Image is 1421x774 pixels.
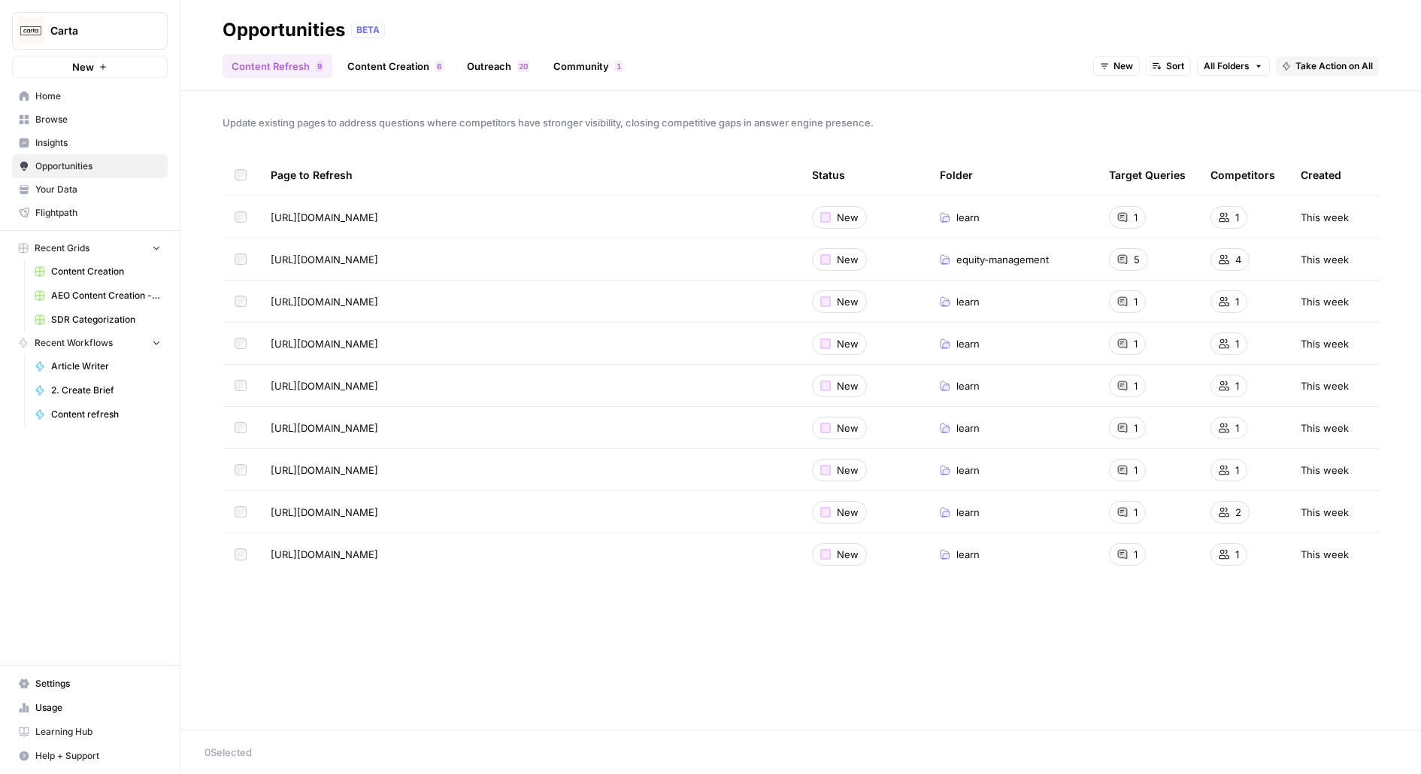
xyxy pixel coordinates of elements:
a: Browse [12,108,168,132]
span: 1 [1235,210,1239,225]
a: Content Creation [28,260,168,284]
span: learn [956,420,980,436]
a: Learning Hub [12,720,168,744]
a: Usage [12,696,168,720]
div: 6 [435,60,443,72]
a: AEO Content Creation - Fund Mgmt [28,284,168,308]
span: This week [1301,420,1349,436]
div: 1 [615,60,623,72]
a: Flightpath [12,201,168,225]
a: Opportunities [12,154,168,178]
span: [URL][DOMAIN_NAME] [271,252,378,267]
span: learn [956,505,980,520]
span: New [837,505,859,520]
div: Page to Refresh [271,154,788,196]
button: New [1093,56,1140,76]
span: New [837,252,859,267]
button: Help + Support [12,744,168,768]
span: 1 [1134,294,1138,309]
a: Home [12,84,168,108]
span: 5 [1134,252,1140,267]
span: New [1113,59,1133,73]
button: New [12,56,168,78]
span: [URL][DOMAIN_NAME] [271,420,378,436]
img: Carta Logo [17,17,44,44]
a: SDR Categorization [28,308,168,332]
span: [URL][DOMAIN_NAME] [271,378,378,393]
span: Usage [35,701,161,715]
span: Carta [50,23,141,38]
span: Home [35,90,161,103]
span: Flightpath [35,206,161,220]
span: Sort [1166,59,1184,73]
span: 1 [1235,420,1239,436]
span: Article Writer [51,360,161,373]
a: Settings [12,672,168,696]
span: 1 [1134,420,1138,436]
span: learn [956,463,980,478]
div: 20 [517,60,529,72]
button: Recent Workflows [12,332,168,354]
span: This week [1301,463,1349,478]
span: New [837,463,859,478]
a: Content Creation6 [338,54,452,78]
span: Update existing pages to address questions where competitors have stronger visibility, closing co... [223,115,1379,130]
span: 4 [1235,252,1241,267]
span: 1 [1235,547,1239,562]
span: 2. Create Brief [51,384,161,397]
a: Content Refresh9 [223,54,332,78]
span: [URL][DOMAIN_NAME] [271,294,378,309]
span: New [837,547,859,562]
span: 1 [617,60,621,72]
span: New [72,59,94,74]
span: This week [1301,252,1349,267]
a: Your Data [12,178,168,202]
span: equity-management [956,252,1049,267]
span: New [837,420,859,436]
div: 0 Selected [205,745,1397,760]
button: Sort [1146,56,1191,76]
div: 9 [316,60,323,72]
span: Your Data [35,183,161,196]
button: All Folders [1197,56,1270,76]
div: BETA [351,23,385,38]
span: learn [956,210,980,225]
span: 1 [1134,505,1138,520]
div: Folder [940,154,973,196]
span: 1 [1235,294,1239,309]
span: [URL][DOMAIN_NAME] [271,336,378,351]
a: Community1 [544,54,632,78]
span: 2 [1235,505,1241,520]
div: Opportunities [223,18,345,42]
button: Workspace: Carta [12,12,168,50]
span: This week [1301,294,1349,309]
span: New [837,210,859,225]
span: New [837,294,859,309]
span: [URL][DOMAIN_NAME] [271,463,378,478]
div: Target Queries [1109,154,1186,196]
a: 2. Create Brief [28,378,168,402]
span: 1 [1134,547,1138,562]
span: 1 [1235,378,1239,393]
a: Outreach20 [458,54,538,78]
div: Competitors [1210,154,1275,196]
span: 1 [1235,463,1239,478]
span: 1 [1134,463,1138,478]
span: All Folders [1204,59,1250,73]
span: learn [956,547,980,562]
a: Article Writer [28,354,168,378]
span: 6 [437,60,441,72]
span: Insights [35,136,161,150]
span: learn [956,336,980,351]
button: Recent Grids [12,237,168,260]
span: 1 [1134,378,1138,393]
span: This week [1301,378,1349,393]
div: Status [812,154,845,196]
span: This week [1301,547,1349,562]
span: This week [1301,505,1349,520]
span: Content refresh [51,408,161,421]
span: Content Creation [51,265,161,278]
span: Recent Grids [35,241,89,255]
span: Help + Support [35,749,161,763]
span: New [837,378,859,393]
